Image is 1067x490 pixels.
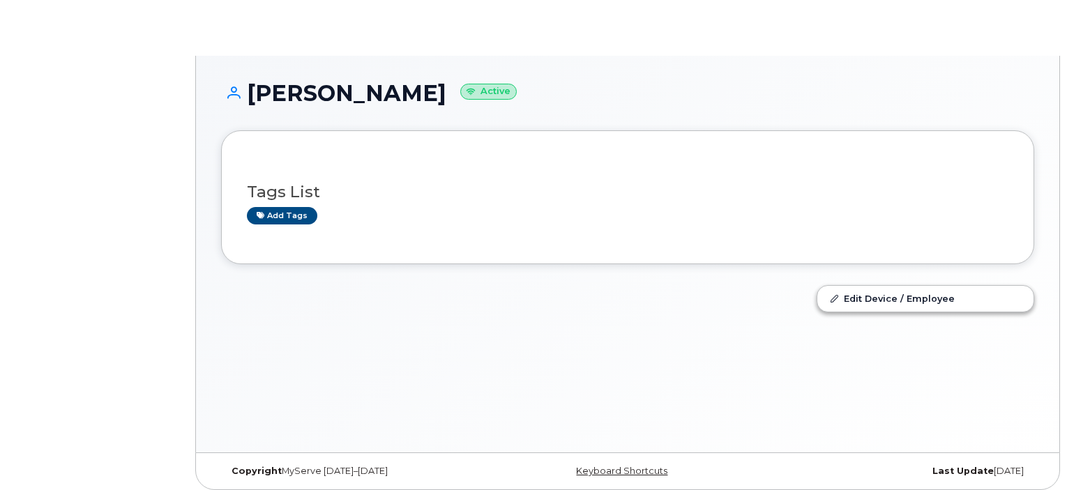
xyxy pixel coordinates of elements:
[817,286,1034,311] a: Edit Device / Employee
[221,81,1034,105] h1: [PERSON_NAME]
[576,466,667,476] a: Keyboard Shortcuts
[763,466,1034,477] div: [DATE]
[932,466,994,476] strong: Last Update
[460,84,517,100] small: Active
[247,207,317,224] a: Add tags
[221,466,492,477] div: MyServe [DATE]–[DATE]
[247,183,1008,201] h3: Tags List
[232,466,282,476] strong: Copyright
